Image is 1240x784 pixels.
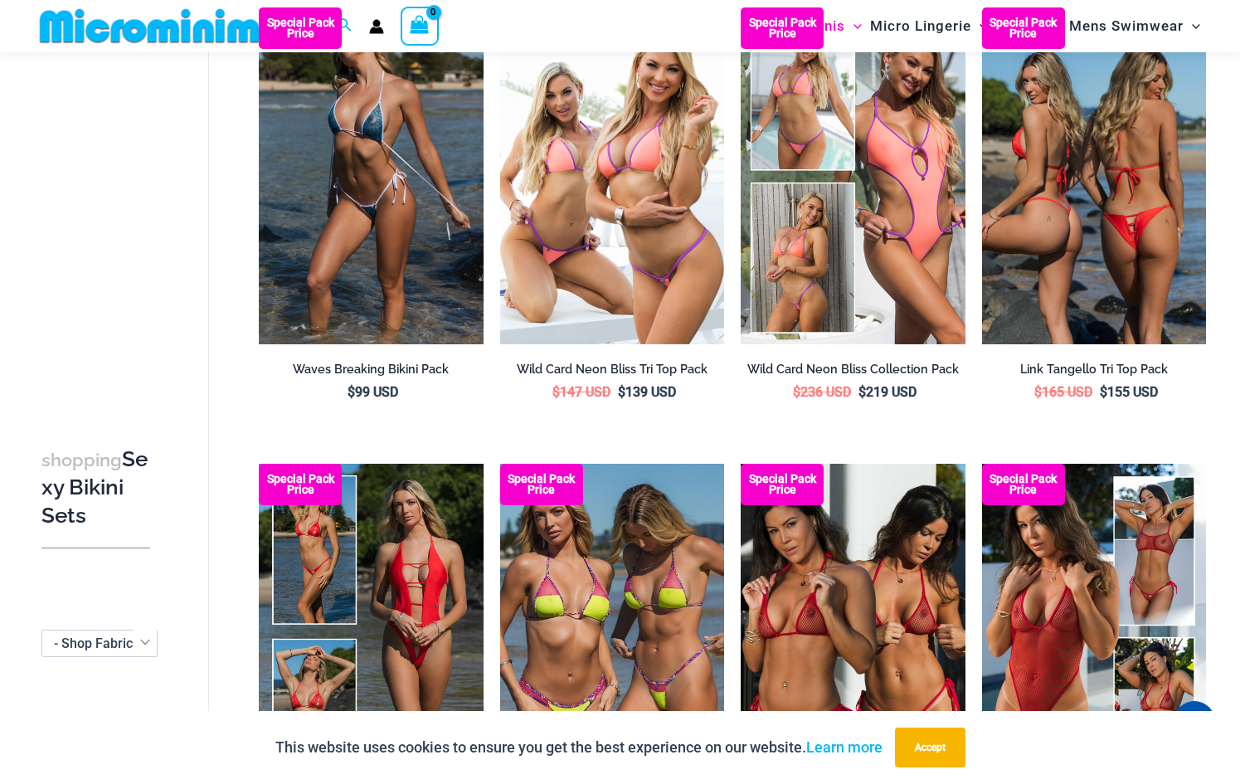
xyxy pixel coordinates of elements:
[552,384,560,400] span: $
[982,17,1065,39] b: Special Pack Price
[41,449,122,470] span: shopping
[753,5,845,47] span: Micro Bikinis
[997,5,1044,47] span: Outers
[806,738,883,756] a: Learn more
[42,630,157,655] span: - Shop Fabric Type
[1065,5,1204,47] a: Mens SwimwearMenu ToggleMenu Toggle
[982,7,1206,344] a: Bikini Pack Bikini Pack BBikini Pack B
[41,629,158,656] span: - Shop Fabric Type
[1034,384,1042,400] span: $
[500,362,724,383] a: Wild Card Neon Bliss Tri Top Pack
[338,16,353,37] a: Search icon link
[401,7,439,45] a: View Shopping Cart, empty
[866,5,992,47] a: Micro LingerieMenu ToggleMenu Toggle
[971,5,988,47] span: Menu Toggle
[793,384,800,400] span: $
[1100,384,1107,400] span: $
[793,384,851,400] bdi: 236 USD
[275,735,883,760] p: This website uses cookies to ensure you get the best experience on our website.
[552,384,610,400] bdi: 147 USD
[259,7,483,344] a: Waves Breaking Ocean 312 Top 456 Bottom 08 Waves Breaking Ocean 312 Top 456 Bottom 04Waves Breaki...
[259,7,483,344] img: Waves Breaking Ocean 312 Top 456 Bottom 08
[746,2,1207,50] nav: Site Navigation
[1069,5,1184,47] span: Mens Swimwear
[618,384,625,400] span: $
[259,474,342,495] b: Special Pack Price
[369,19,384,34] a: Account icon link
[741,474,824,495] b: Special Pack Price
[500,7,724,344] a: Wild Card Neon Bliss Tri Top PackWild Card Neon Bliss Tri Top Pack BWild Card Neon Bliss Tri Top ...
[348,384,355,400] span: $
[348,384,398,400] bdi: 99 USD
[982,474,1065,495] b: Special Pack Price
[41,445,150,529] h3: Sexy Bikini Sets
[845,5,862,47] span: Menu Toggle
[858,384,866,400] span: $
[741,7,965,344] a: Collection Pack (7) Collection Pack B (1)Collection Pack B (1)
[858,384,917,400] bdi: 219 USD
[993,5,1065,47] a: OutersMenu ToggleMenu Toggle
[54,635,165,650] span: - Shop Fabric Type
[982,362,1206,377] h2: Link Tangello Tri Top Pack
[500,474,583,495] b: Special Pack Price
[741,362,965,377] h2: Wild Card Neon Bliss Collection Pack
[500,7,724,344] img: Wild Card Neon Bliss Tri Top Pack
[1184,5,1200,47] span: Menu Toggle
[618,384,676,400] bdi: 139 USD
[259,362,483,377] h2: Waves Breaking Bikini Pack
[1034,384,1092,400] bdi: 165 USD
[741,17,824,39] b: Special Pack Price
[749,5,866,47] a: Micro BikinisMenu ToggleMenu Toggle
[1100,384,1158,400] bdi: 155 USD
[895,728,965,767] button: Accept
[982,362,1206,383] a: Link Tangello Tri Top Pack
[500,362,724,377] h2: Wild Card Neon Bliss Tri Top Pack
[1044,5,1061,47] span: Menu Toggle
[741,362,965,383] a: Wild Card Neon Bliss Collection Pack
[870,5,971,47] span: Micro Lingerie
[982,7,1206,344] img: Bikini Pack B
[41,61,191,393] iframe: TrustedSite Certified
[33,7,306,45] img: MM SHOP LOGO FLAT
[259,17,342,39] b: Special Pack Price
[741,7,965,344] img: Collection Pack (7)
[259,362,483,383] a: Waves Breaking Bikini Pack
